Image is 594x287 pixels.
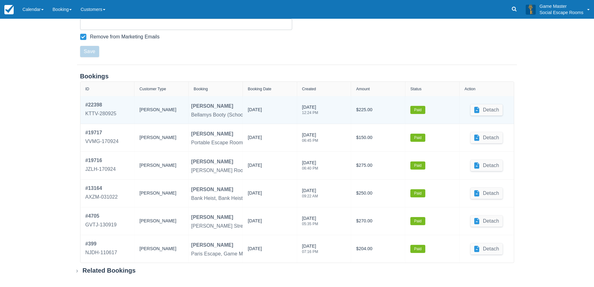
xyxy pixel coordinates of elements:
[85,166,116,173] div: JZLH-170924
[85,87,89,91] div: ID
[471,243,503,255] button: Detach
[356,185,400,202] div: $250.00
[191,102,233,110] div: [PERSON_NAME]
[410,189,425,197] label: Paid
[302,243,318,257] div: [DATE]
[302,87,316,91] div: Created
[194,87,208,91] div: Booking
[248,218,262,227] div: [DATE]
[85,240,117,248] div: # 399
[191,250,257,258] div: Paris Escape, Game Masters
[410,134,425,142] label: Paid
[85,249,117,256] div: NJDH-110617
[302,111,318,115] div: 12:24 PM
[302,104,318,118] div: [DATE]
[248,190,262,199] div: [DATE]
[356,87,369,91] div: Amount
[85,185,118,202] a: #13164AXZM-031022
[191,111,339,119] div: Bellamys Booty (School Holidays), Bellamys Booty Room Booking
[410,245,425,253] label: Paid
[191,195,277,202] div: Bank Heist, Bank Heist Room Booking
[85,157,116,174] a: #19716JZLH-170924
[191,158,233,166] div: [PERSON_NAME]
[85,110,117,117] div: KTTV-280925
[465,87,476,91] div: Action
[85,129,119,136] div: # 19717
[139,185,183,202] div: [PERSON_NAME]
[302,215,318,230] div: [DATE]
[248,87,272,91] div: Booking Date
[410,217,425,225] label: Paid
[90,34,160,40] div: Remove from Marketing Emails
[302,222,318,226] div: 05:35 PM
[248,134,262,144] div: [DATE]
[85,212,117,230] a: #4705GVTJ-130919
[410,87,422,91] div: Status
[248,245,262,255] div: [DATE]
[85,101,117,109] div: # 22398
[356,212,400,230] div: $270.00
[85,193,118,201] div: AXZM-031022
[302,187,318,202] div: [DATE]
[410,161,425,170] label: Paid
[85,101,117,119] a: #22398KTTV-280925
[139,87,166,91] div: Customer Type
[410,106,425,114] label: Paid
[356,129,400,146] div: $150.00
[471,188,503,199] button: Detach
[191,167,267,174] div: [PERSON_NAME] Room Booking
[191,222,302,230] div: [PERSON_NAME] Street Mystery, Game Masters
[356,101,400,119] div: $225.00
[471,132,503,143] button: Detach
[471,160,503,171] button: Detach
[191,241,233,249] div: [PERSON_NAME]
[85,221,117,229] div: GVTJ-130919
[302,139,318,142] div: 06:45 PM
[191,130,233,138] div: [PERSON_NAME]
[302,132,318,146] div: [DATE]
[526,4,536,14] img: A3
[80,72,514,80] div: Bookings
[139,212,183,230] div: [PERSON_NAME]
[539,3,583,9] p: Game Master
[356,240,400,258] div: $204.00
[356,157,400,174] div: $275.00
[302,166,318,170] div: 06:40 PM
[4,5,14,14] img: checkfront-main-nav-mini-logo.png
[191,186,233,193] div: [PERSON_NAME]
[471,104,503,116] button: Detach
[248,162,262,171] div: [DATE]
[85,185,118,192] div: # 13164
[85,138,119,145] div: VVMG-170924
[139,101,183,119] div: [PERSON_NAME]
[139,129,183,146] div: [PERSON_NAME]
[302,250,318,254] div: 07:16 PM
[302,194,318,198] div: 09:22 AM
[471,215,503,227] button: Detach
[85,157,116,164] div: # 19716
[139,240,183,258] div: [PERSON_NAME]
[139,157,183,174] div: [PERSON_NAME]
[302,160,318,174] div: [DATE]
[85,129,119,146] a: #19717VVMG-170924
[191,139,298,146] div: Portable Escape Room Box - The First Of Them
[85,240,117,258] a: #399NJDH-110617
[191,214,233,221] div: [PERSON_NAME]
[83,267,136,275] div: Related Bookings
[539,9,583,16] p: Social Escape Rooms
[85,212,117,220] div: # 4705
[248,106,262,116] div: [DATE]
